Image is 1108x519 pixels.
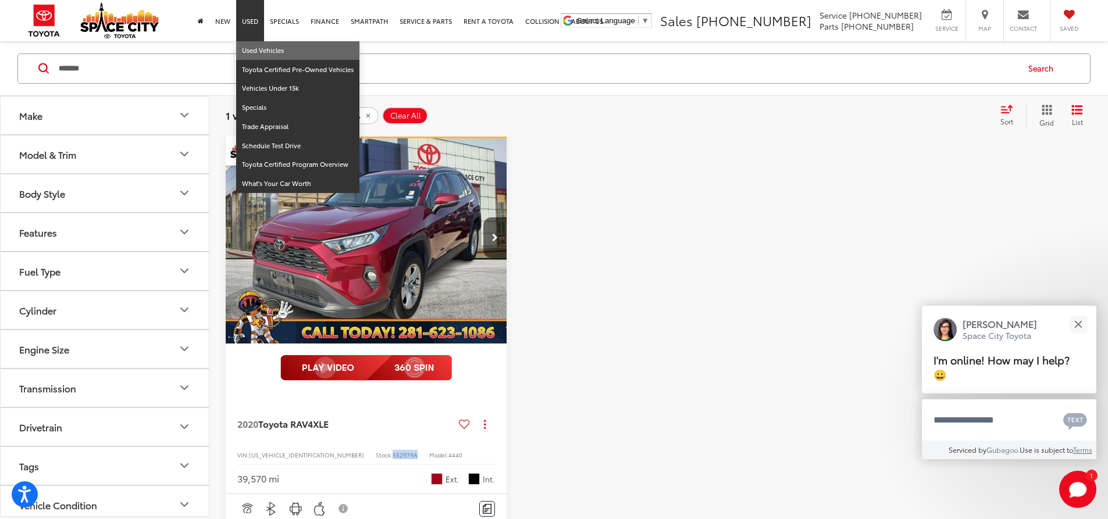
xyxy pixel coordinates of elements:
span: Int. [483,474,495,485]
span: Grid [1039,117,1054,127]
div: 2020 Toyota RAV4 XLE 0 [225,133,508,343]
button: Search [1017,53,1070,83]
button: TagsTags [1,446,210,484]
svg: Start Chat [1059,471,1096,508]
span: Ruby Flare Pearl [431,473,443,485]
div: Close[PERSON_NAME]Space City ToyotaI'm online! How may I help? 😀Type your messageChat with SMSSen... [922,306,1096,459]
div: Make [177,108,191,122]
span: [PHONE_NUMBER] [696,11,811,30]
button: List View [1063,103,1092,127]
div: Drivetrain [19,421,62,432]
div: Transmission [177,381,191,395]
button: DrivetrainDrivetrain [1,407,210,445]
button: Next image [483,217,507,258]
div: Tags [19,460,39,471]
p: [PERSON_NAME] [963,317,1037,330]
button: MakeMake [1,96,210,134]
a: Gubagoo. [986,445,1020,454]
button: Model & TrimModel & Trim [1,135,210,173]
div: Drivetrain [177,420,191,434]
button: FeaturesFeatures [1,213,210,250]
div: Cylinder [19,304,56,315]
button: Body StyleBody Style [1,174,210,212]
div: Model & Trim [177,147,191,161]
span: [PHONE_NUMBER] [841,20,914,32]
div: Body Style [19,187,65,198]
span: Clear All [390,110,421,120]
button: Toggle Chat Window [1059,471,1096,508]
span: Black [468,473,480,485]
span: 4440 [448,450,462,459]
span: Service [820,9,847,21]
span: Use is subject to [1020,445,1073,454]
span: Ext. [446,474,459,485]
img: Space City Toyota [80,2,159,38]
button: Chat with SMS [1060,407,1091,433]
a: Used Vehicles [236,41,359,60]
div: Fuel Type [177,264,191,278]
button: Fuel TypeFuel Type [1,252,210,289]
span: dropdown dots [484,420,486,429]
span: Serviced by [949,445,986,454]
div: Fuel Type [19,265,60,276]
a: 2020 Toyota RAV4 XLE2020 Toyota RAV4 XLE2020 Toyota RAV4 XLE2020 Toyota RAV4 XLE [225,133,508,343]
span: 1 vehicle found [226,108,298,121]
div: Features [19,226,57,237]
span: XLE [313,417,329,430]
span: Select Language [577,16,635,25]
div: 39,570 mi [237,472,279,485]
span: I'm online! How may I help? 😀 [934,352,1070,382]
img: Bluetooth® [264,502,279,516]
span: 552979A [393,450,418,459]
div: Engine Size [19,343,69,354]
div: Cylinder [177,303,191,317]
span: Service [934,24,960,33]
div: Features [177,225,191,239]
span: Parts [820,20,839,32]
button: Actions [475,414,495,434]
button: Select sort value [995,103,1026,127]
button: Grid View [1026,103,1063,127]
span: Saved [1056,24,1082,33]
a: Toyota Certified Program Overview [236,155,359,174]
span: 1 [1090,473,1093,478]
div: Body Style [177,186,191,200]
a: Toyota Certified Pre-Owned Vehicles [236,60,359,80]
a: 2020Toyota RAV4XLE [237,417,454,430]
p: Space City Toyota [963,330,1037,341]
img: 2020 Toyota RAV4 XLE [225,133,508,345]
a: Specials [236,98,359,117]
a: Select Language​ [577,16,649,25]
a: Vehicles Under 15k [236,79,359,98]
div: Engine Size [177,342,191,356]
button: Engine SizeEngine Size [1,330,210,367]
div: Model & Trim [19,148,76,159]
button: Clear All [382,106,428,124]
svg: Text [1063,411,1087,430]
span: Toyota RAV4 [258,417,313,430]
a: Trade Appraisal [236,117,359,137]
span: List [1071,116,1083,126]
span: ​ [638,16,639,25]
span: Contact [1010,24,1037,33]
button: Close [1066,312,1091,337]
button: CylinderCylinder [1,291,210,328]
button: Comments [479,501,495,517]
div: Transmission [19,382,76,393]
span: Stock: [376,450,393,459]
img: Comments [483,504,492,514]
span: ▼ [642,16,649,25]
span: Map [972,24,997,33]
a: Schedule Test Drive [236,137,359,156]
a: What's Your Car Worth [236,174,359,193]
span: [US_VEHICLE_IDENTIFICATION_NUMBER] [249,450,364,459]
div: Tags [177,459,191,473]
textarea: Type your message [922,399,1096,441]
div: Vehicle Condition [19,499,97,510]
a: Terms [1073,445,1092,454]
span: VIN: [237,450,249,459]
button: TransmissionTransmission [1,368,210,406]
input: Search by Make, Model, or Keyword [58,54,1017,82]
img: Adaptive Cruise Control [240,502,254,516]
